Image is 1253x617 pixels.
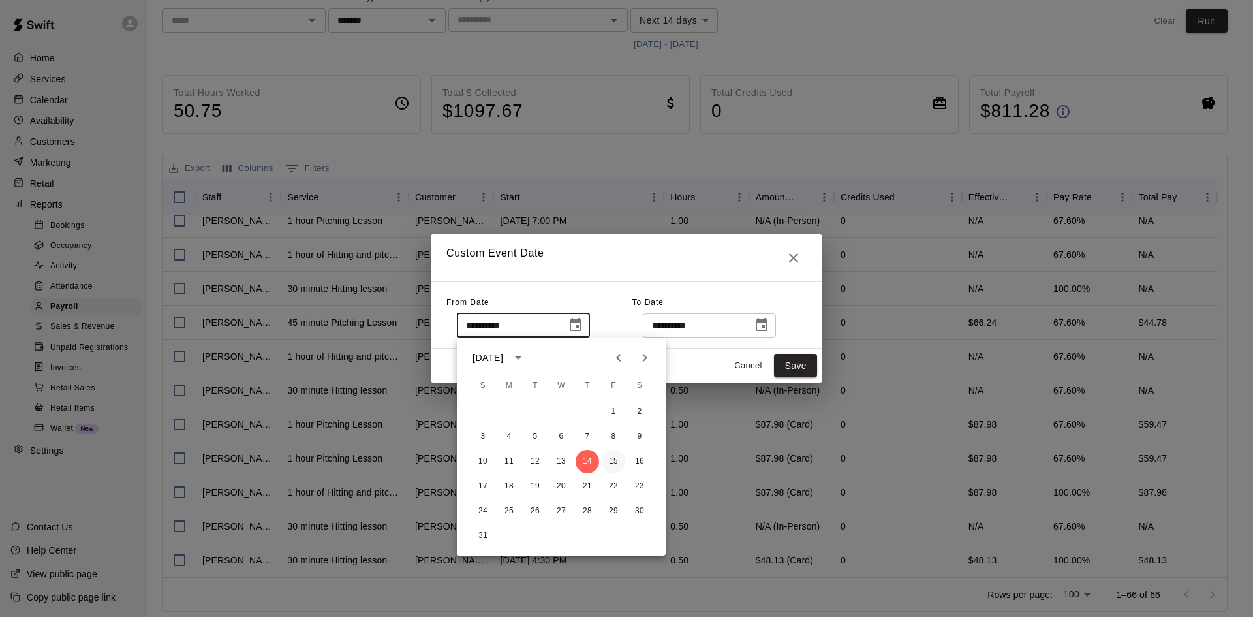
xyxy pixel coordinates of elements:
[471,373,495,399] span: Sunday
[576,499,599,523] button: 28
[497,499,521,523] button: 25
[431,234,822,281] h2: Custom Event Date
[602,373,625,399] span: Friday
[628,425,651,449] button: 9
[602,425,625,449] button: 8
[632,345,658,371] button: Next month
[497,373,521,399] span: Monday
[602,400,625,424] button: 1
[523,373,547,399] span: Tuesday
[606,345,632,371] button: Previous month
[497,425,521,449] button: 4
[523,499,547,523] button: 26
[523,450,547,473] button: 12
[523,475,547,498] button: 19
[576,450,599,473] button: 14
[749,312,775,338] button: Choose date, selected date is Aug 28, 2025
[549,450,573,473] button: 13
[781,245,807,271] button: Close
[471,425,495,449] button: 3
[628,475,651,498] button: 23
[549,475,573,498] button: 20
[507,347,529,369] button: calendar view is open, switch to year view
[471,475,495,498] button: 17
[628,499,651,523] button: 30
[549,425,573,449] button: 6
[471,499,495,523] button: 24
[727,356,769,376] button: Cancel
[446,298,489,307] span: From Date
[774,354,817,378] button: Save
[549,373,573,399] span: Wednesday
[471,450,495,473] button: 10
[628,400,651,424] button: 2
[576,425,599,449] button: 7
[471,524,495,548] button: 31
[497,475,521,498] button: 18
[602,475,625,498] button: 22
[563,312,589,338] button: Choose date, selected date is Aug 14, 2025
[632,298,664,307] span: To Date
[628,373,651,399] span: Saturday
[602,450,625,473] button: 15
[628,450,651,473] button: 16
[576,475,599,498] button: 21
[576,373,599,399] span: Thursday
[549,499,573,523] button: 27
[523,425,547,449] button: 5
[497,450,521,473] button: 11
[472,351,503,365] div: [DATE]
[602,499,625,523] button: 29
